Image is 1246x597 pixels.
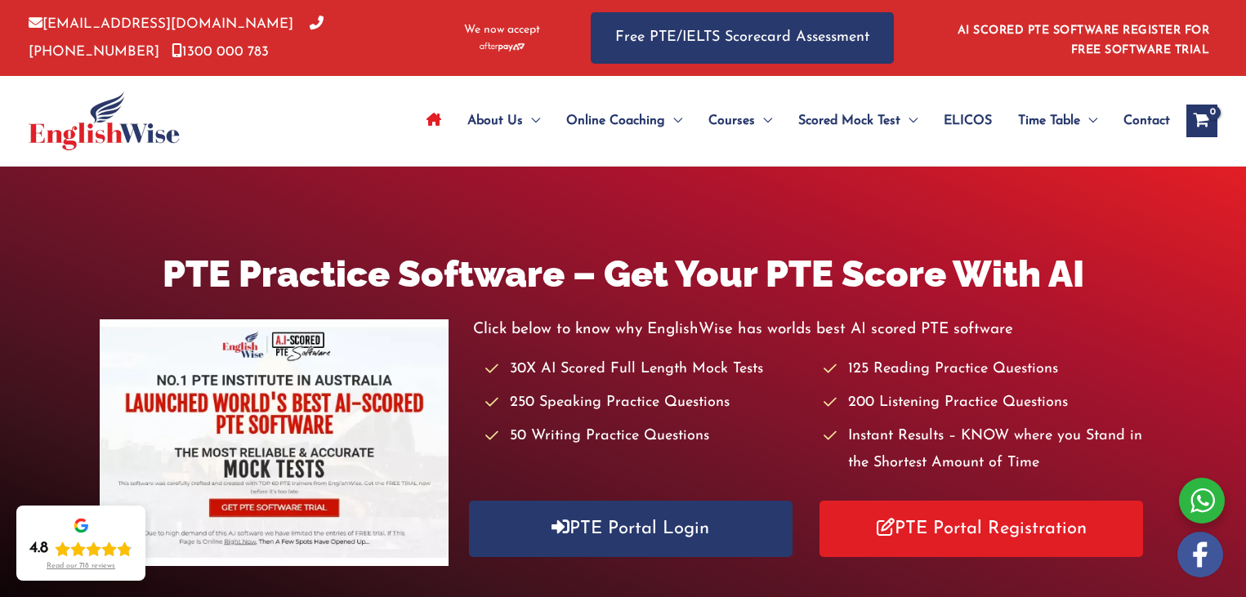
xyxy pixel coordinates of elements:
a: PTE Portal Registration [820,501,1143,557]
li: Instant Results – KNOW where you Stand in the Shortest Amount of Time [824,423,1146,478]
a: CoursesMenu Toggle [695,92,785,149]
img: cropped-ew-logo [29,91,180,150]
a: 1300 000 783 [172,45,269,59]
img: white-facebook.png [1177,532,1223,577]
a: Free PTE/IELTS Scorecard Assessment [591,12,894,64]
li: 250 Speaking Practice Questions [485,390,808,417]
span: Menu Toggle [523,92,540,149]
span: We now accept [464,22,540,38]
span: Contact [1123,92,1170,149]
div: Rating: 4.8 out of 5 [29,539,132,559]
a: Time TableMenu Toggle [1005,92,1110,149]
span: Menu Toggle [755,92,772,149]
a: AI SCORED PTE SOFTWARE REGISTER FOR FREE SOFTWARE TRIAL [958,25,1210,56]
a: Contact [1110,92,1170,149]
span: Time Table [1018,92,1080,149]
span: Courses [708,92,755,149]
p: Click below to know why EnglishWise has worlds best AI scored PTE software [473,316,1146,343]
a: View Shopping Cart, empty [1186,105,1217,137]
img: pte-institute-main [100,319,449,566]
a: PTE Portal Login [469,501,793,557]
a: [EMAIL_ADDRESS][DOMAIN_NAME] [29,17,293,31]
img: Afterpay-Logo [480,42,525,51]
li: 50 Writing Practice Questions [485,423,808,450]
div: 4.8 [29,539,48,559]
span: Online Coaching [566,92,665,149]
a: ELICOS [931,92,1005,149]
div: Read our 718 reviews [47,562,115,571]
span: About Us [467,92,523,149]
span: Scored Mock Test [798,92,900,149]
nav: Site Navigation: Main Menu [413,92,1170,149]
a: Online CoachingMenu Toggle [553,92,695,149]
a: About UsMenu Toggle [454,92,553,149]
span: ELICOS [944,92,992,149]
h1: PTE Practice Software – Get Your PTE Score With AI [100,248,1146,300]
a: Scored Mock TestMenu Toggle [785,92,931,149]
li: 200 Listening Practice Questions [824,390,1146,417]
li: 30X AI Scored Full Length Mock Tests [485,356,808,383]
span: Menu Toggle [1080,92,1097,149]
li: 125 Reading Practice Questions [824,356,1146,383]
aside: Header Widget 1 [948,11,1217,65]
a: [PHONE_NUMBER] [29,17,324,58]
span: Menu Toggle [900,92,918,149]
span: Menu Toggle [665,92,682,149]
